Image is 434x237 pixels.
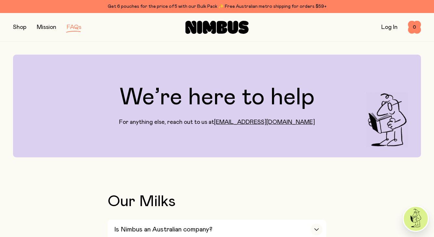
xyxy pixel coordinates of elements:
[408,21,421,34] button: 0
[214,119,315,125] a: [EMAIL_ADDRESS][DOMAIN_NAME]
[404,207,428,231] img: agent
[108,194,326,209] h2: Our Milks
[13,3,421,10] div: Get 6 pouches for the price of 5 with our Bulk Pack ✨ Free Australian metro shipping for orders $59+
[120,86,315,109] h1: We’re here to help
[381,24,398,30] a: Log In
[119,118,315,126] p: For anything else, reach out to us at
[114,226,212,233] h3: Is Nimbus an Australian company?
[67,24,81,30] a: FAQs
[37,24,56,30] a: Mission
